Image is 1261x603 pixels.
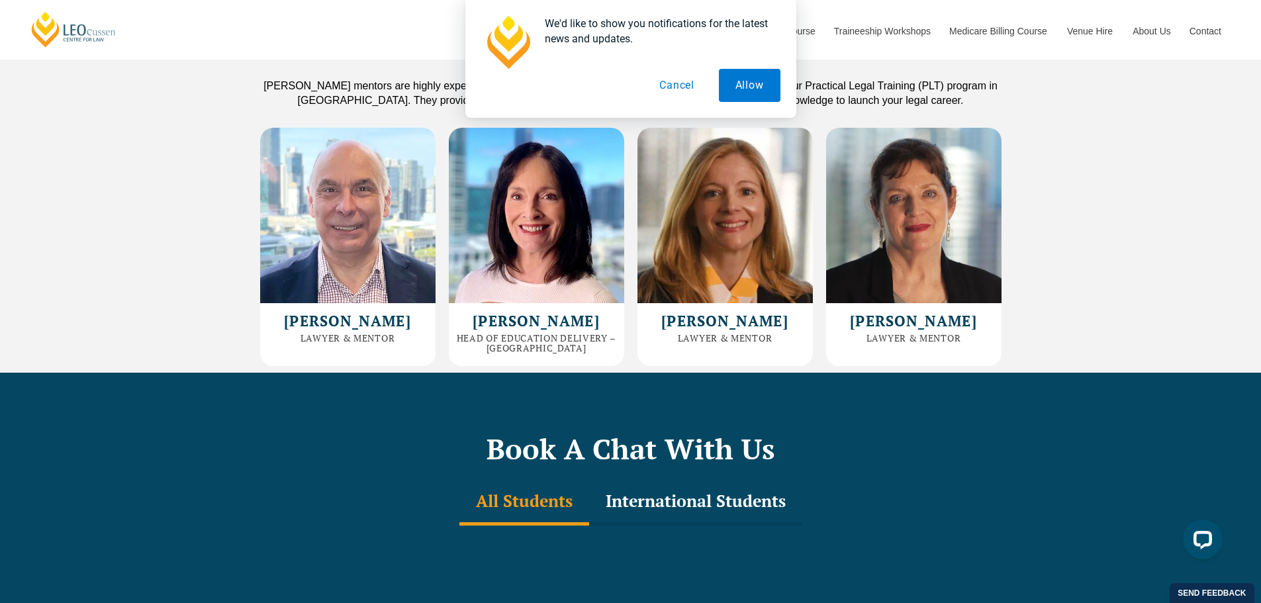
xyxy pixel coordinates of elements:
[459,479,589,526] div: All Students
[254,432,1008,465] h2: Book A Chat With Us
[1172,514,1228,570] iframe: LiveChat chat widget
[260,128,436,303] img: Silvio De Luca Lawyer & Mentor
[449,128,624,303] img: Tracy Reeves Head of Education Delivery – QLD
[644,313,806,329] h2: [PERSON_NAME]
[833,333,995,343] h3: Lawyer & Mentor
[455,333,618,353] h3: Head of Education Delivery – [GEOGRAPHIC_DATA]
[826,128,1002,303] img: Claire Humble Lawyer & Mentor
[644,333,806,343] h3: Lawyer & Mentor
[267,333,429,343] h3: Lawyer & Mentor
[534,16,780,46] div: We'd like to show you notifications for the latest news and updates.
[481,16,534,69] img: notification icon
[267,313,429,329] h2: [PERSON_NAME]
[589,479,802,526] div: International Students
[643,69,711,102] button: Cancel
[455,313,618,329] h2: [PERSON_NAME]
[719,69,780,102] button: Allow
[833,313,995,329] h2: [PERSON_NAME]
